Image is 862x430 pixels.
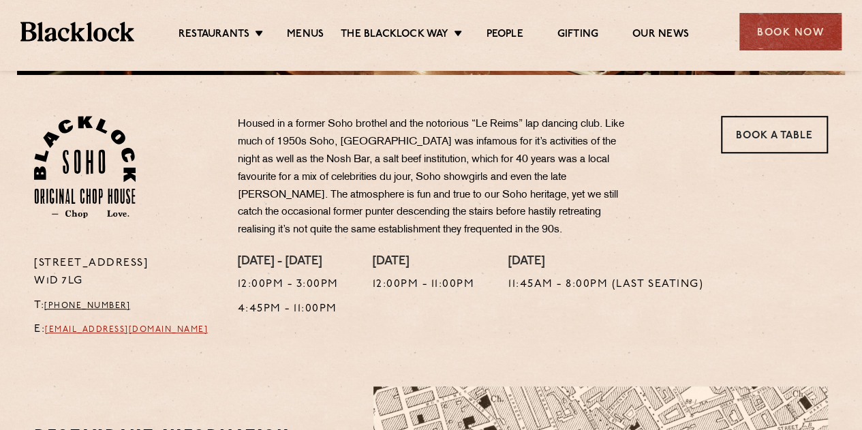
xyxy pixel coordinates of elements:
[179,28,249,43] a: Restaurants
[739,13,842,50] div: Book Now
[34,255,217,290] p: [STREET_ADDRESS] W1D 7LG
[44,302,130,310] a: [PHONE_NUMBER]
[557,28,598,43] a: Gifting
[238,255,339,270] h4: [DATE] - [DATE]
[34,321,217,339] p: E:
[20,22,134,41] img: BL_Textured_Logo-footer-cropped.svg
[34,116,136,218] img: Soho-stamp-default.svg
[341,28,448,43] a: The Blacklock Way
[721,116,828,153] a: Book a Table
[508,255,703,270] h4: [DATE]
[45,326,208,334] a: [EMAIL_ADDRESS][DOMAIN_NAME]
[238,301,339,318] p: 4:45pm - 11:00pm
[238,116,640,239] p: Housed in a former Soho brothel and the notorious “Le Reims” lap dancing club. Like much of 1950s...
[373,255,475,270] h4: [DATE]
[373,276,475,294] p: 12:00pm - 11:00pm
[486,28,523,43] a: People
[34,297,217,315] p: T:
[287,28,324,43] a: Menus
[632,28,689,43] a: Our News
[508,276,703,294] p: 11:45am - 8:00pm (Last seating)
[238,276,339,294] p: 12:00pm - 3:00pm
